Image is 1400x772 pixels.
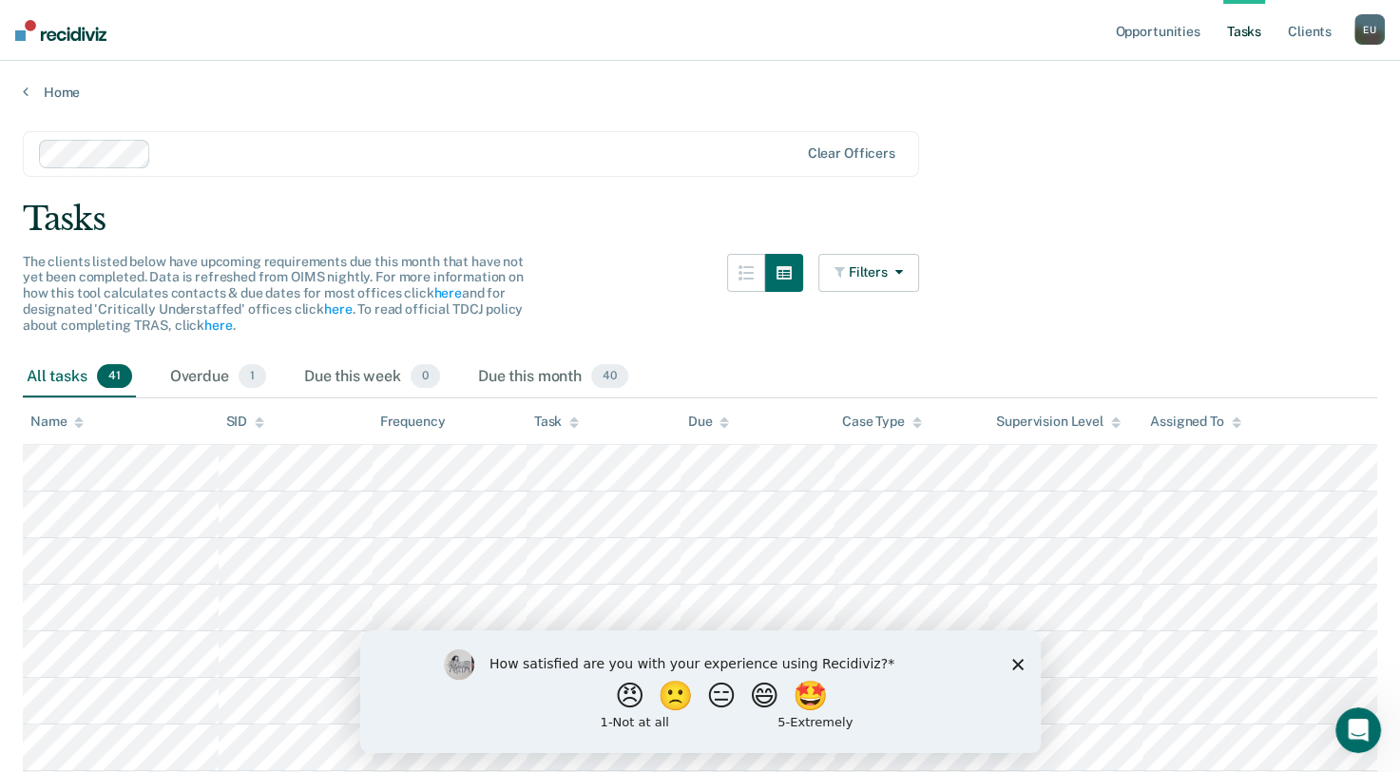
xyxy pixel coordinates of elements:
span: 41 [97,364,132,389]
div: Case Type [842,414,922,430]
a: Home [23,84,1377,101]
a: here [433,285,461,300]
iframe: Survey by Kim from Recidiviz [360,630,1041,753]
div: Clear officers [808,145,895,162]
span: The clients listed below have upcoming requirements due this month that have not yet been complet... [23,254,524,333]
a: here [324,301,352,317]
div: All tasks41 [23,357,136,398]
div: E U [1354,14,1385,45]
div: Supervision Level [996,414,1121,430]
div: Frequency [380,414,446,430]
a: here [204,318,232,333]
span: 40 [591,364,628,389]
div: Overdue1 [166,357,270,398]
div: Due this month40 [474,357,632,398]
button: Filters [818,254,919,292]
div: Due this week0 [300,357,444,398]
div: Assigned To [1150,414,1240,430]
div: Tasks [23,200,1377,239]
button: EU [1354,14,1385,45]
div: SID [226,414,265,430]
div: Due [688,414,730,430]
img: Recidiviz [15,20,106,41]
div: Name [30,414,84,430]
div: Task [534,414,579,430]
span: 0 [411,364,440,389]
span: 1 [239,364,266,389]
iframe: Intercom live chat [1335,707,1381,753]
